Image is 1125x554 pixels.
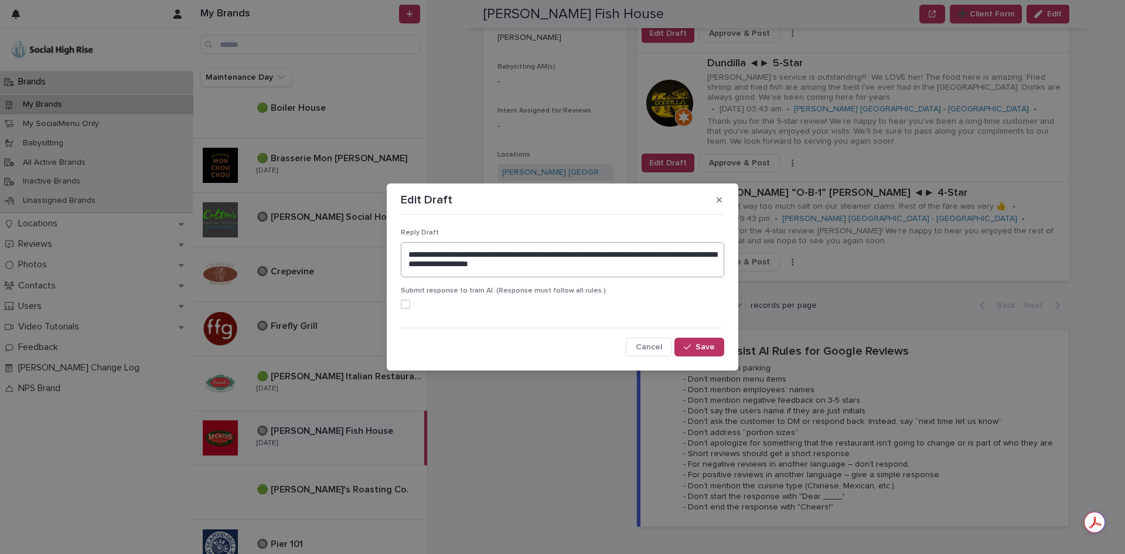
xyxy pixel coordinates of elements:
[674,338,724,356] button: Save
[636,343,662,351] span: Cancel
[696,343,715,351] span: Save
[401,287,606,294] span: Submit response to train AI. (Response must follow all rules.)
[626,338,672,356] button: Cancel
[401,229,439,236] span: Reply Draft
[401,193,452,207] p: Edit Draft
